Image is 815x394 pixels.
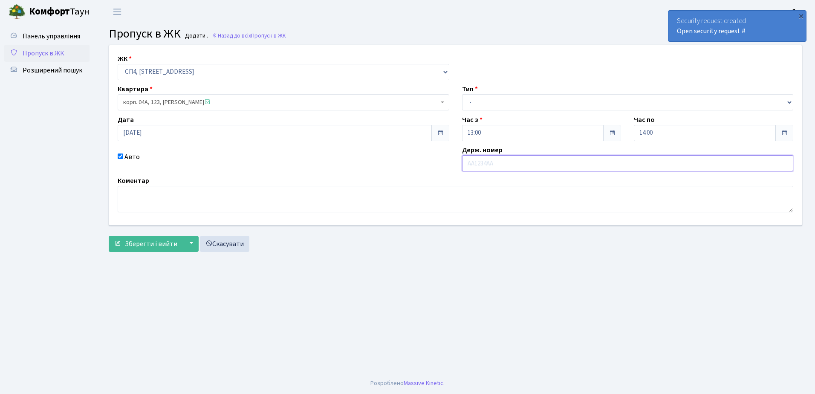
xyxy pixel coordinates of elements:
[462,155,794,171] input: АА1234АА
[4,45,90,62] a: Пропуск в ЖК
[118,115,134,125] label: Дата
[23,49,64,58] span: Пропуск в ЖК
[4,62,90,79] a: Розширений пошук
[29,5,70,18] b: Комфорт
[757,7,805,17] a: Консьєрж б. 4.
[200,236,249,252] a: Скасувати
[118,176,149,186] label: Коментар
[118,94,449,110] span: корп. 04А, 123, Агапов Вадим Олександрович <span class='la la-check-square text-success'></span>
[797,12,805,20] div: ×
[183,32,208,40] small: Додати .
[4,28,90,45] a: Панель управління
[9,3,26,20] img: logo.png
[634,115,655,125] label: Час по
[23,66,82,75] span: Розширений пошук
[124,152,140,162] label: Авто
[462,115,483,125] label: Час з
[118,84,153,94] label: Квартира
[123,98,439,107] span: корп. 04А, 123, Агапов Вадим Олександрович <span class='la la-check-square text-success'></span>
[125,239,177,249] span: Зберегти і вийти
[29,5,90,19] span: Таун
[462,84,478,94] label: Тип
[107,5,128,19] button: Переключити навігацію
[251,32,286,40] span: Пропуск в ЖК
[118,54,132,64] label: ЖК
[462,145,503,155] label: Держ. номер
[212,32,286,40] a: Назад до всіхПропуск в ЖК
[109,236,183,252] button: Зберегти і вийти
[109,25,181,42] span: Пропуск в ЖК
[23,32,80,41] span: Панель управління
[370,379,445,388] div: Розроблено .
[404,379,443,388] a: Massive Kinetic
[677,26,746,36] a: Open security request #
[668,11,806,41] div: Security request created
